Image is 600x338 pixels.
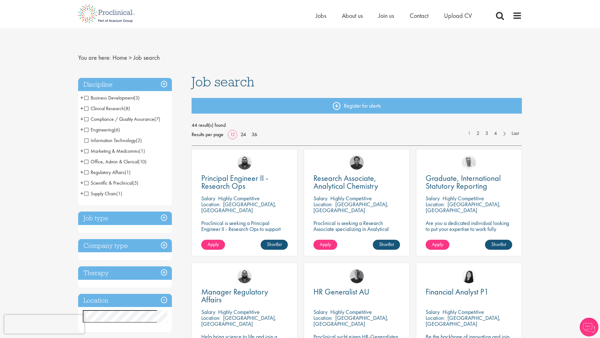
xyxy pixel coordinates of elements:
p: Proclinical is seeking a Principal Engineer II - Research Ops to support external engineering pro... [201,220,288,250]
span: Apply [432,241,443,248]
h3: Job type [78,212,172,225]
span: You are here: [78,54,111,62]
span: Results per page [192,130,223,139]
a: Manager Regulatory Affairs [201,288,288,304]
p: Are you a dedicated individual looking to put your expertise to work fully flexibly in a hybrid p... [426,220,512,238]
a: Research Associate, Analytical Chemistry [313,174,400,190]
span: Salary [426,195,440,202]
span: Marketing & Medcomms [84,148,139,154]
span: Marketing & Medcomms [84,148,145,154]
a: Apply [201,240,225,250]
a: 12 [228,131,237,138]
a: Shortlist [261,240,288,250]
span: Location: [201,201,220,208]
span: Principal Engineer II - Research Ops [201,173,268,191]
span: Location: [426,314,445,321]
span: + [80,146,83,156]
span: Location: [313,201,332,208]
span: + [80,178,83,187]
span: + [80,125,83,134]
a: 2 [473,130,482,137]
img: Chatbot [580,318,598,336]
iframe: reCAPTCHA [4,315,84,334]
p: [GEOGRAPHIC_DATA], [GEOGRAPHIC_DATA] [201,314,276,327]
a: Last [508,130,522,137]
a: breadcrumb link [112,54,127,62]
p: Highly Competitive [442,195,484,202]
h3: Company type [78,239,172,253]
img: Ashley Bennett [237,156,252,170]
span: Salary [313,195,327,202]
a: HR Generalist AU [313,288,400,296]
img: Felix Zimmer [350,269,364,283]
span: Salary [426,308,440,315]
span: Salary [201,308,215,315]
h3: Location [78,294,172,307]
img: Mike Raletz [350,156,364,170]
span: Engineering [84,126,120,133]
p: [GEOGRAPHIC_DATA], [GEOGRAPHIC_DATA] [426,314,501,327]
a: About us [342,12,363,20]
a: 1 [465,130,474,137]
a: Apply [313,240,337,250]
a: Principal Engineer II - Research Ops [201,174,288,190]
span: Regulatory Affairs [84,169,125,176]
span: Scientific & Preclinical [84,180,132,186]
span: + [80,189,83,198]
p: Highly Competitive [442,308,484,315]
a: Joshua Bye [462,156,476,170]
h3: Discipline [78,78,172,91]
a: Contact [410,12,428,20]
p: [GEOGRAPHIC_DATA], [GEOGRAPHIC_DATA] [201,201,276,214]
span: HR Generalist AU [313,286,369,297]
span: (1) [116,190,122,197]
a: Upload CV [444,12,472,20]
p: Highly Competitive [218,308,260,315]
a: 3 [482,130,491,137]
span: Location: [201,314,220,321]
span: Office, Admin & Clerical [84,158,147,165]
span: + [80,114,83,124]
p: Highly Competitive [330,195,372,202]
span: (2) [136,137,142,144]
span: Clinical Research [84,105,130,112]
span: (1) [125,169,131,176]
span: + [80,104,83,113]
p: Highly Competitive [218,195,260,202]
a: 4 [491,130,500,137]
span: Business Development [84,95,134,101]
span: Apply [207,241,219,248]
span: + [80,167,83,177]
span: > [129,54,132,62]
a: Shortlist [485,240,512,250]
span: Location: [313,314,332,321]
span: (10) [138,158,147,165]
span: Office, Admin & Clerical [84,158,138,165]
p: Proclinical is seeking a Research Associate specializing in Analytical Chemistry for a contract r... [313,220,400,250]
span: Information Technology [84,137,142,144]
span: Manager Regulatory Affairs [201,286,268,305]
span: Graduate, International Statutory Reporting [426,173,501,191]
span: Clinical Research [84,105,124,112]
span: Salary [313,308,327,315]
span: Supply Chain [84,190,116,197]
p: Highly Competitive [330,308,372,315]
p: [GEOGRAPHIC_DATA], [GEOGRAPHIC_DATA] [313,314,388,327]
span: Supply Chain [84,190,122,197]
span: (7) [154,116,160,122]
span: Job search [133,54,160,62]
span: Salary [201,195,215,202]
img: Numhom Sudsok [462,269,476,283]
a: Join us [378,12,394,20]
img: Ashley Bennett [237,269,252,283]
a: Apply [426,240,449,250]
